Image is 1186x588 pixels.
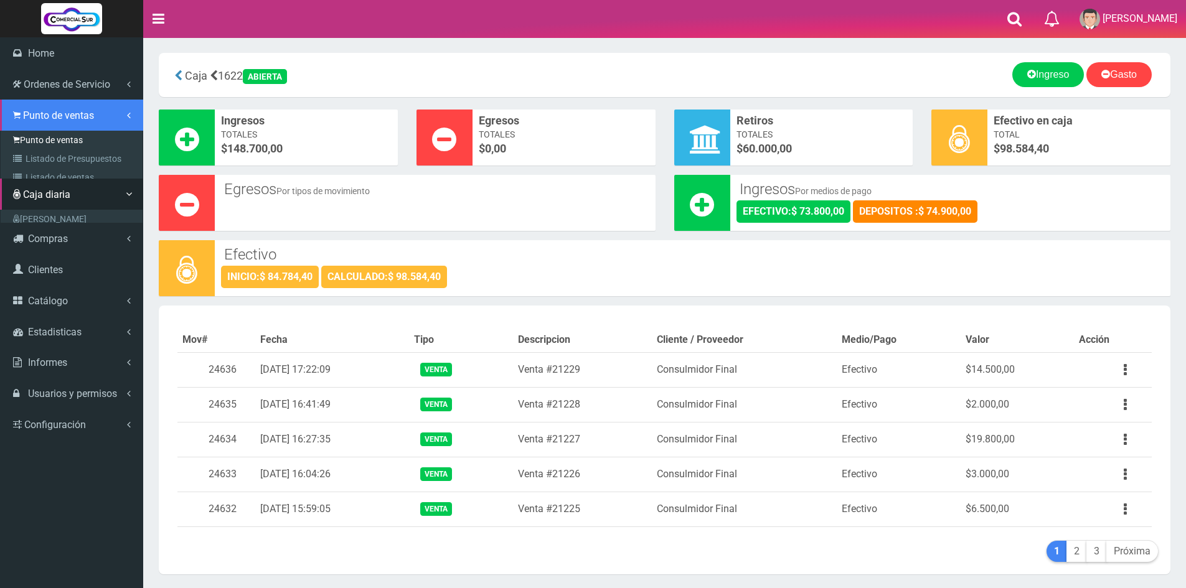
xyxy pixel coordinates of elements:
span: Totales [479,128,649,141]
a: Gasto [1086,62,1152,87]
span: Configuración [24,419,86,431]
img: Logo grande [41,3,102,34]
td: $19.800,00 [961,422,1074,457]
a: [PERSON_NAME] [4,210,143,228]
strong: $ 74.900,00 [918,205,971,217]
td: Efectivo [837,387,961,422]
span: Venta [420,432,452,446]
td: Consulmidor Final [652,352,837,387]
span: Usuarios y permisos [28,388,117,399]
span: Punto de ventas [23,110,94,121]
div: EFECTIVO: [737,200,850,223]
span: Estadisticas [28,326,82,338]
span: Catálogo [28,295,68,307]
span: Ordenes de Servicio [24,78,110,90]
font: 148.700,00 [227,142,283,155]
div: ABIERTA [243,69,287,84]
td: $3.000,00 [961,457,1074,492]
td: 24634 [177,422,255,457]
span: Informes [28,357,67,368]
span: Retiros [737,113,907,129]
span: Caja [185,69,207,82]
td: $14.500,00 [961,352,1074,387]
span: Compras [28,233,68,245]
td: $2.000,00 [961,387,1074,422]
a: 3 [1086,541,1107,562]
td: [DATE] 15:59:05 [255,492,409,526]
td: Efectivo [837,422,961,457]
span: Total [994,128,1164,141]
span: $ [221,141,392,157]
div: DEPOSITOS : [853,200,977,223]
td: $6.500,00 [961,492,1074,526]
img: User Image [1080,9,1100,29]
td: Venta #21228 [513,387,651,422]
span: Totales [221,128,392,141]
b: 1 [1054,545,1060,557]
th: Tipo [409,328,513,352]
span: Totales [737,128,907,141]
td: Consulmidor Final [652,387,837,422]
span: $ [479,141,649,157]
a: Punto de ventas [4,131,143,149]
a: Ingreso [1012,62,1084,87]
span: Venta [420,398,452,411]
a: 2 [1066,541,1087,562]
a: Listado de Presupuestos [4,149,143,168]
span: $ [737,141,907,157]
td: 24636 [177,352,255,387]
td: Efectivo [837,457,961,492]
h3: Ingresos [740,181,1162,197]
td: 24632 [177,492,255,526]
font: 0,00 [485,142,506,155]
strong: $ 98.584,40 [388,271,441,282]
span: 98.584,40 [1000,142,1049,155]
td: [DATE] 17:22:09 [255,352,409,387]
th: Cliente / Proveedor [652,328,837,352]
td: [DATE] 16:41:49 [255,387,409,422]
a: Próxima [1106,541,1158,562]
td: Venta #21226 [513,457,651,492]
th: Valor [961,328,1074,352]
th: Fecha [255,328,409,352]
td: Consulmidor Final [652,457,837,492]
span: Venta [420,502,452,515]
td: [DATE] 16:04:26 [255,457,409,492]
span: Egresos [479,113,649,129]
div: CALCULADO: [321,266,447,288]
span: Home [28,47,54,59]
a: Listado de ventas [4,168,143,187]
small: Por medios de pago [795,186,872,196]
strong: $ 73.800,00 [791,205,844,217]
td: 24633 [177,457,255,492]
th: Medio/Pago [837,328,961,352]
span: Venta [420,467,452,480]
td: 24635 [177,387,255,422]
td: [DATE] 16:27:35 [255,422,409,457]
td: Consulmidor Final [652,422,837,457]
small: Por tipos de movimiento [276,186,370,196]
td: Venta #21227 [513,422,651,457]
span: Caja diaria [23,189,70,200]
td: Consulmidor Final [652,492,837,526]
h3: Efectivo [224,246,1161,263]
h3: Egresos [224,181,646,197]
th: Acción [1074,328,1152,352]
div: INICIO: [221,266,319,288]
th: Mov# [177,328,255,352]
td: Efectivo [837,492,961,526]
span: [PERSON_NAME] [1103,12,1177,24]
span: Venta [420,363,452,376]
span: Ingresos [221,113,392,129]
th: Descripcion [513,328,651,352]
span: Clientes [28,264,63,276]
span: $ [994,141,1164,157]
td: Efectivo [837,352,961,387]
td: Venta #21225 [513,492,651,526]
div: 1622 [168,62,499,88]
strong: $ 84.784,40 [260,271,313,282]
td: Venta #21229 [513,352,651,387]
font: 60.000,00 [743,142,792,155]
span: Efectivo en caja [994,113,1164,129]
